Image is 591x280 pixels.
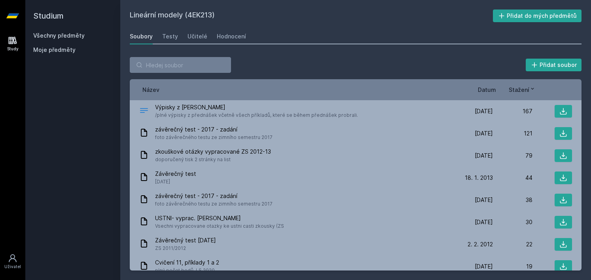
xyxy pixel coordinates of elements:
div: 121 [493,130,532,137]
div: 38 [493,196,532,204]
span: [DATE] [475,196,493,204]
span: doporučený tisk 2 stránky na list [155,156,271,164]
span: Výpisky z [PERSON_NAME] [155,103,358,111]
button: Název [142,86,159,94]
span: Závěrečný test [DATE] [155,236,216,244]
span: /plné výpisky z přednášek včetně všech příkladů, které se během přednášek probrali. [155,111,358,119]
span: Vsechni vypracovane otazky ke ustni casti zkousky (ZS [155,222,284,230]
div: Study [7,46,19,52]
a: Study [2,32,24,56]
div: Učitelé [188,32,207,40]
h2: Lineární modely (4EK213) [130,10,493,22]
div: Testy [162,32,178,40]
button: Stažení [509,86,536,94]
span: Závěrečný test [155,170,196,178]
span: [DATE] [475,152,493,160]
span: závěrečný test - 2017 - zadání [155,192,273,200]
span: [DATE] [155,178,196,186]
span: foto závěrečného testu ze zimního semestru 2017 [155,133,273,141]
button: Přidat do mých předmětů [493,10,582,22]
span: závěrečný test - 2017 - zadání [155,126,273,133]
a: Testy [162,29,178,44]
span: [DATE] [475,218,493,226]
span: Moje předměty [33,46,76,54]
span: ZS 2011/2012 [155,244,216,252]
div: Soubory [130,32,153,40]
div: 79 [493,152,532,160]
span: Cvičení 11, příklady 1 a 2 [155,259,219,267]
div: .DOCX [139,106,149,117]
span: 2. 2. 2012 [468,240,493,248]
span: Stažení [509,86,529,94]
a: Hodnocení [217,29,246,44]
div: 167 [493,107,532,115]
a: Všechny předměty [33,32,85,39]
span: USTNI- vyprac. [PERSON_NAME] [155,214,284,222]
div: 30 [493,218,532,226]
span: zkouškové otázky vypracované ZS 2012-13 [155,148,271,156]
div: 19 [493,263,532,270]
button: Přidat soubor [526,59,582,71]
div: Uživatel [4,264,21,270]
a: Soubory [130,29,153,44]
span: foto závěrečného testu ze zimního semestru 2017 [155,200,273,208]
div: 44 [493,174,532,182]
span: plný počet bodů, LS 2020 [155,267,219,274]
span: [DATE] [475,130,493,137]
button: Datum [478,86,496,94]
div: 22 [493,240,532,248]
span: [DATE] [475,107,493,115]
a: Učitelé [188,29,207,44]
span: 18. 1. 2013 [465,174,493,182]
input: Hledej soubor [130,57,231,73]
span: [DATE] [475,263,493,270]
a: Uživatel [2,250,24,274]
div: Hodnocení [217,32,246,40]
